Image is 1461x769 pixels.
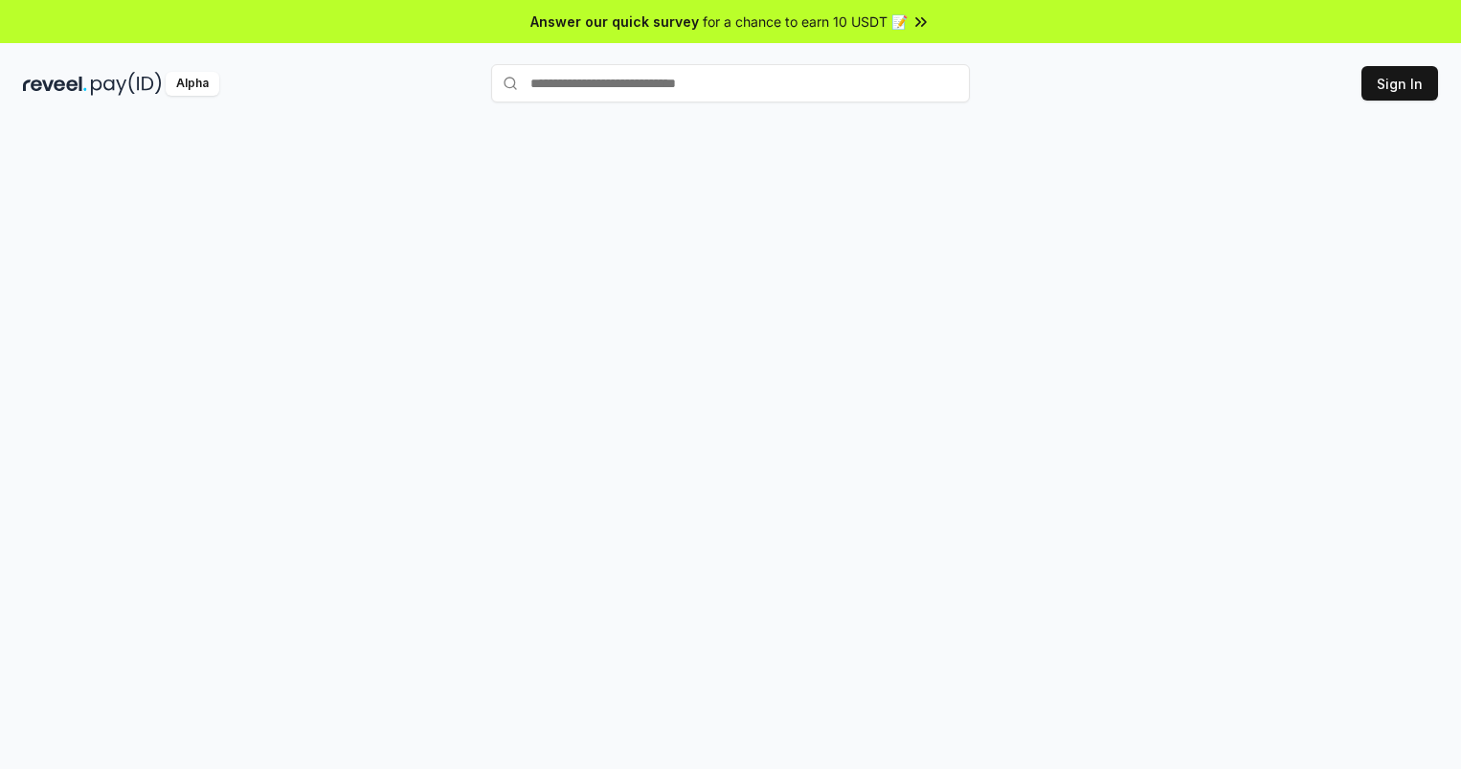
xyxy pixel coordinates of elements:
div: Alpha [166,72,219,96]
span: Answer our quick survey [530,11,699,32]
img: reveel_dark [23,72,87,96]
img: pay_id [91,72,162,96]
button: Sign In [1361,66,1438,101]
span: for a chance to earn 10 USDT 📝 [703,11,908,32]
